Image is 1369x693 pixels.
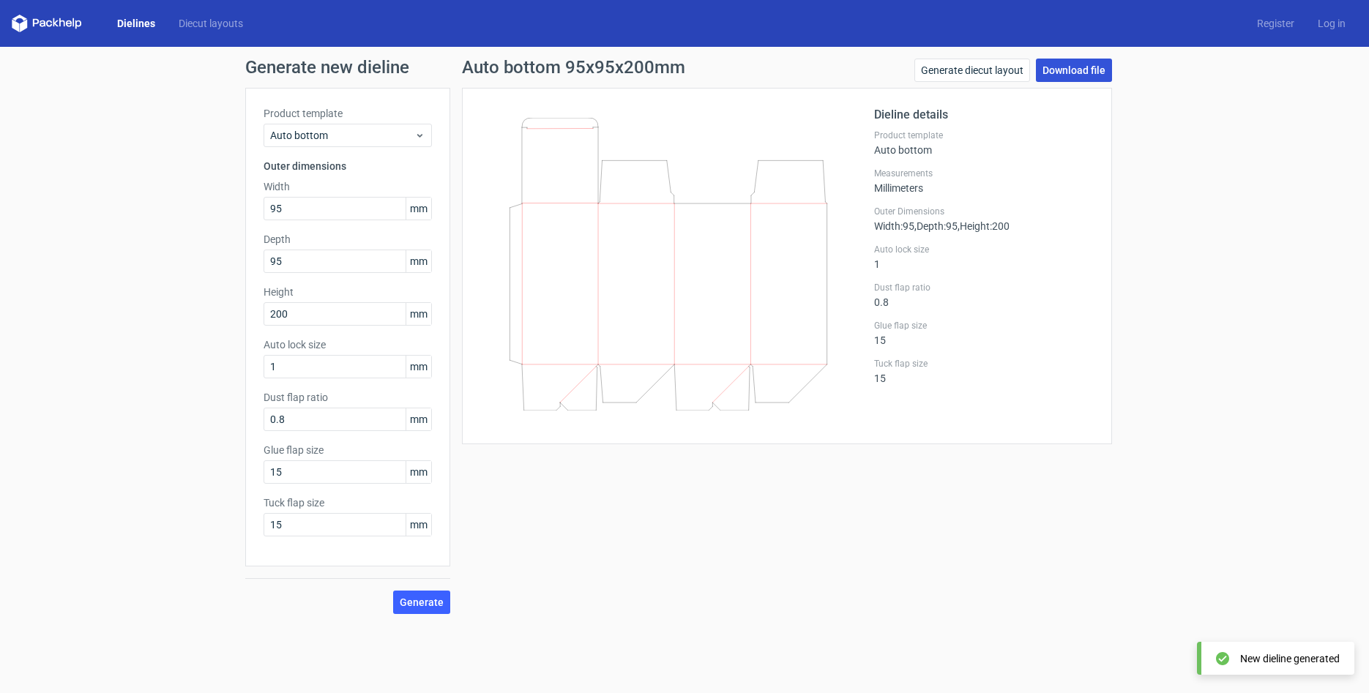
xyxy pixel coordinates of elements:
label: Glue flap size [264,443,432,457]
label: Auto lock size [264,337,432,352]
label: Depth [264,232,432,247]
span: mm [406,461,431,483]
div: Auto bottom [874,130,1094,156]
label: Glue flap size [874,320,1094,331]
label: Dust flap ratio [874,282,1094,293]
h1: Generate new dieline [245,59,1124,76]
label: Product template [874,130,1094,141]
span: mm [406,408,431,430]
div: New dieline generated [1240,651,1340,666]
span: Width : 95 [874,220,914,232]
label: Measurements [874,168,1094,179]
span: mm [406,198,431,220]
span: Auto bottom [270,128,414,143]
span: Generate [400,597,444,607]
div: Millimeters [874,168,1094,194]
a: Download file [1036,59,1112,82]
span: mm [406,356,431,378]
label: Outer Dimensions [874,206,1094,217]
span: , Depth : 95 [914,220,958,232]
a: Generate diecut layout [914,59,1030,82]
div: 1 [874,244,1094,270]
label: Dust flap ratio [264,390,432,405]
h1: Auto bottom 95x95x200mm [462,59,685,76]
div: 15 [874,320,1094,346]
a: Dielines [105,16,167,31]
label: Tuck flap size [874,358,1094,370]
h3: Outer dimensions [264,159,432,173]
label: Tuck flap size [264,495,432,510]
span: mm [406,303,431,325]
div: 0.8 [874,282,1094,308]
label: Auto lock size [874,244,1094,255]
label: Height [264,285,432,299]
a: Register [1245,16,1306,31]
span: , Height : 200 [958,220,1010,232]
label: Width [264,179,432,194]
a: Diecut layouts [167,16,255,31]
button: Generate [393,591,450,614]
span: mm [406,514,431,536]
div: 15 [874,358,1094,384]
label: Product template [264,106,432,121]
a: Log in [1306,16,1357,31]
h2: Dieline details [874,106,1094,124]
span: mm [406,250,431,272]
